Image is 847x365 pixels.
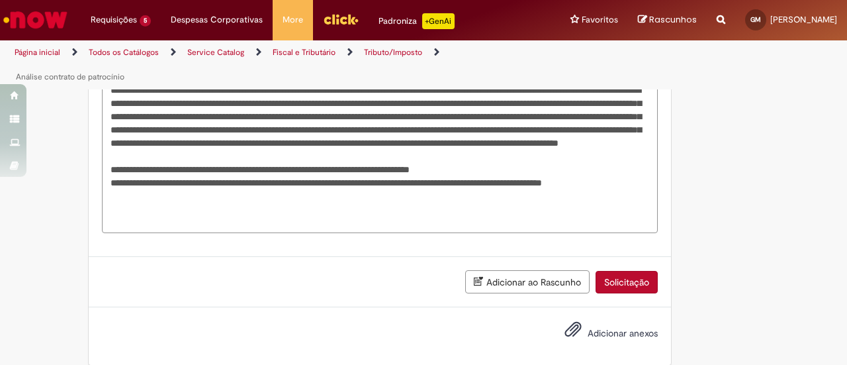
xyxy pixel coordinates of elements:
[422,13,455,29] p: +GenAi
[638,14,697,26] a: Rascunhos
[649,13,697,26] span: Rascunhos
[323,9,359,29] img: click_logo_yellow_360x200.png
[187,47,244,58] a: Service Catalog
[89,47,159,58] a: Todos os Catálogos
[283,13,303,26] span: More
[16,72,124,82] a: Análise contrato de patrocínio
[596,271,658,293] button: Solicitação
[582,13,618,26] span: Favoritos
[10,40,555,89] ul: Trilhas de página
[171,13,263,26] span: Despesas Corporativas
[91,13,137,26] span: Requisições
[15,47,60,58] a: Página inicial
[273,47,335,58] a: Fiscal e Tributário
[379,13,455,29] div: Padroniza
[770,14,837,25] span: [PERSON_NAME]
[140,15,151,26] span: 5
[102,26,658,233] textarea: Descrição
[750,15,761,24] span: GM
[561,317,585,348] button: Adicionar anexos
[588,328,658,340] span: Adicionar anexos
[1,7,69,33] img: ServiceNow
[465,270,590,293] button: Adicionar ao Rascunho
[364,47,422,58] a: Tributo/Imposto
